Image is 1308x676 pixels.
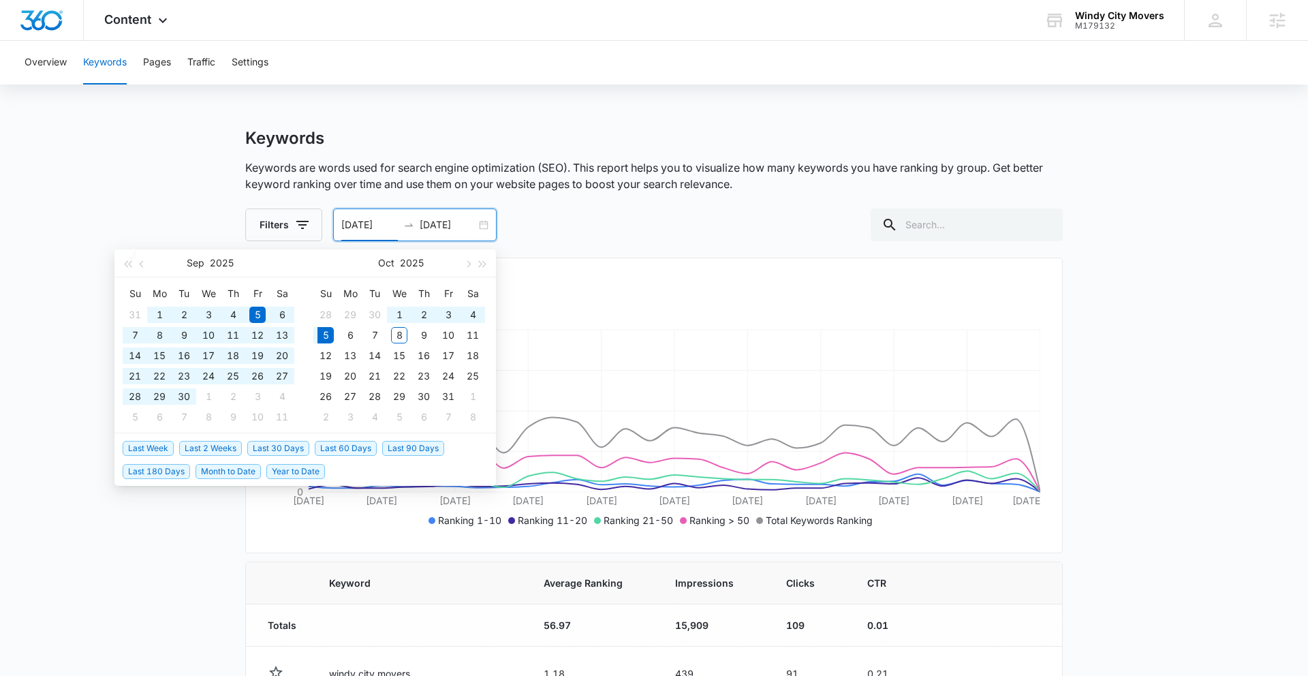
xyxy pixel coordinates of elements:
div: 8 [465,409,481,425]
div: 4 [225,307,241,323]
td: 2025-09-05 [245,305,270,325]
div: 4 [274,388,290,405]
div: 20 [342,368,358,384]
button: Filters [245,209,322,241]
input: End date [420,217,476,232]
button: Keywords [83,41,127,84]
div: 3 [249,388,266,405]
div: 18 [465,348,481,364]
tspan: [DATE] [952,495,983,506]
span: Ranking > 50 [689,514,749,526]
input: Start date [341,217,398,232]
td: 2025-10-21 [362,366,387,386]
td: 2025-10-11 [461,325,485,345]
td: 2025-09-09 [172,325,196,345]
td: 2025-09-02 [172,305,196,325]
td: 2025-09-04 [221,305,245,325]
div: 6 [151,409,168,425]
td: 2025-09-21 [123,366,147,386]
span: to [403,219,414,230]
span: CTR [867,576,886,590]
div: 10 [440,327,456,343]
div: 27 [274,368,290,384]
td: 2025-09-25 [221,366,245,386]
td: 2025-09-06 [270,305,294,325]
div: 5 [391,409,407,425]
tspan: [DATE] [659,495,690,506]
tspan: [DATE] [1012,495,1044,506]
div: 1 [151,307,168,323]
img: logo_orange.svg [22,22,33,33]
span: Last Week [123,441,174,456]
span: Last 180 Days [123,464,190,479]
div: 28 [127,388,143,405]
div: 15 [391,348,407,364]
div: 31 [127,307,143,323]
button: Oct [378,249,394,277]
div: 7 [440,409,456,425]
button: 2025 [400,249,424,277]
td: 2025-10-03 [436,305,461,325]
span: swap-right [403,219,414,230]
div: 14 [127,348,143,364]
div: 8 [200,409,217,425]
td: 2025-10-16 [411,345,436,366]
td: 2025-09-26 [245,366,270,386]
div: 29 [391,388,407,405]
th: Th [411,283,436,305]
div: 9 [416,327,432,343]
div: 3 [440,307,456,323]
div: 20 [274,348,290,364]
div: 6 [416,409,432,425]
th: Tu [172,283,196,305]
td: 109 [770,604,851,647]
div: 6 [274,307,290,323]
div: 27 [342,388,358,405]
div: 26 [317,388,334,405]
td: 2025-08-31 [123,305,147,325]
div: 18 [225,348,241,364]
div: 23 [416,368,432,384]
td: 2025-09-27 [270,366,294,386]
button: Traffic [187,41,215,84]
p: Keywords are words used for search engine optimization (SEO). This report helps you to visualize ... [245,159,1063,192]
img: tab_keywords_by_traffic_grey.svg [136,79,146,90]
div: 4 [465,307,481,323]
td: 2025-10-30 [411,386,436,407]
div: 30 [416,388,432,405]
img: website_grey.svg [22,35,33,46]
div: 2 [225,388,241,405]
span: Last 2 Weeks [179,441,242,456]
th: Sa [270,283,294,305]
div: 1 [465,388,481,405]
div: 5 [317,327,334,343]
td: 2025-10-06 [147,407,172,427]
td: 2025-10-01 [196,386,221,407]
td: Totals [246,604,313,647]
td: 2025-10-24 [436,366,461,386]
td: 2025-09-13 [270,325,294,345]
div: 19 [317,368,334,384]
td: 2025-10-07 [172,407,196,427]
div: account id [1075,21,1164,31]
td: 2025-10-26 [313,386,338,407]
div: 7 [367,327,383,343]
th: Fr [245,283,270,305]
div: 10 [249,409,266,425]
tspan: [DATE] [439,495,471,506]
div: 28 [367,388,383,405]
img: tab_domain_overview_orange.svg [37,79,48,90]
td: 2025-11-06 [411,407,436,427]
div: 6 [342,327,358,343]
span: Month to Date [196,464,261,479]
td: 15,909 [659,604,770,647]
td: 2025-10-27 [338,386,362,407]
tspan: [DATE] [512,495,544,506]
div: 15 [151,348,168,364]
div: 9 [225,409,241,425]
td: 2025-10-03 [245,386,270,407]
div: v 4.0.25 [38,22,67,33]
td: 2025-09-16 [172,345,196,366]
td: 56.97 [527,604,659,647]
td: 2025-10-15 [387,345,411,366]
